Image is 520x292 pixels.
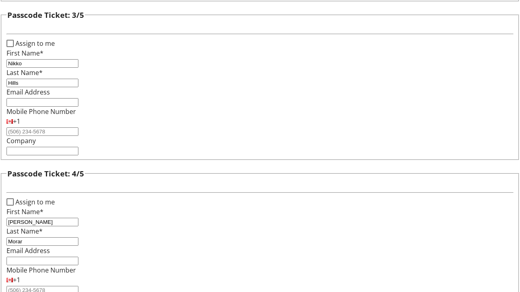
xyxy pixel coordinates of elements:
label: Mobile Phone Number [6,107,76,116]
input: (506) 234-5678 [6,127,78,136]
label: Assign to me [14,39,55,48]
h3: Passcode Ticket: 3/5 [7,9,84,21]
h3: Passcode Ticket: 4/5 [7,168,84,179]
label: Company [6,136,36,145]
label: Email Address [6,88,50,97]
label: Email Address [6,246,50,255]
label: Last Name* [6,227,43,236]
label: First Name* [6,207,43,216]
label: Mobile Phone Number [6,266,76,275]
label: Last Name* [6,68,43,77]
label: First Name* [6,49,43,58]
label: Assign to me [14,197,55,207]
